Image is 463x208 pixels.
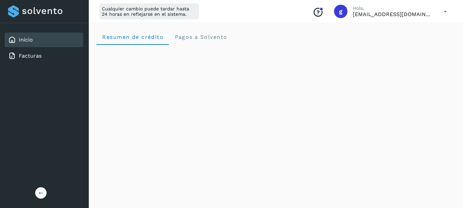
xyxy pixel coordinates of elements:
p: gdl_silver@hotmail.com [353,11,433,17]
div: Inicio [5,32,83,47]
p: Hola, [353,5,433,11]
a: Facturas [19,53,42,59]
div: Facturas [5,49,83,63]
span: Pagos a Solvento [174,34,227,40]
div: Cualquier cambio puede tardar hasta 24 horas en reflejarse en el sistema. [99,3,199,19]
span: Resumen de crédito [102,34,163,40]
a: Inicio [19,37,33,43]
